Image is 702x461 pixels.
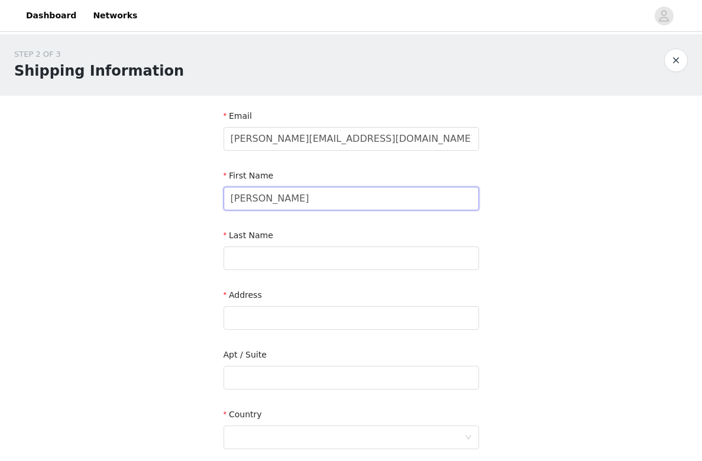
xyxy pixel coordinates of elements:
label: Apt / Suite [224,350,267,359]
a: Dashboard [19,2,83,29]
i: icon: down [465,434,472,442]
div: STEP 2 OF 3 [14,48,184,60]
label: First Name [224,171,274,180]
label: Email [224,111,252,121]
div: avatar [658,7,669,25]
h1: Shipping Information [14,60,184,82]
label: Last Name [224,230,273,240]
label: Address [224,290,262,300]
label: Country [224,410,262,419]
a: Networks [86,2,144,29]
